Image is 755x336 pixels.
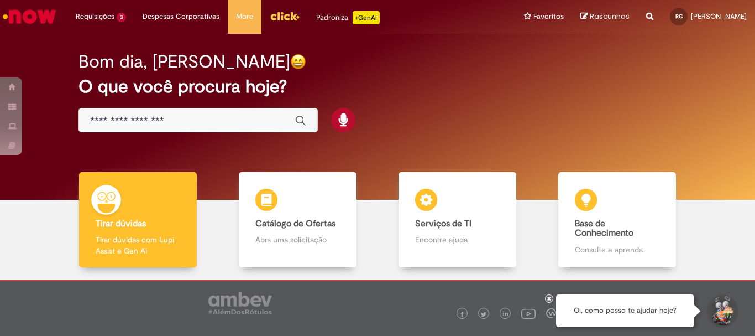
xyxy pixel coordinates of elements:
p: Encontre ajuda [415,234,499,245]
b: Base de Conhecimento [575,218,633,239]
div: Oi, como posso te ajudar hoje? [556,294,694,327]
a: Tirar dúvidas Tirar dúvidas com Lupi Assist e Gen Ai [58,172,218,268]
img: ServiceNow [1,6,58,28]
span: Requisições [76,11,114,22]
img: happy-face.png [290,54,306,70]
a: Serviços de TI Encontre ajuda [377,172,537,268]
span: More [236,11,253,22]
img: logo_footer_facebook.png [459,312,465,317]
img: logo_footer_linkedin.png [503,311,508,318]
img: logo_footer_workplace.png [546,308,556,318]
span: RC [675,13,683,20]
h2: Bom dia, [PERSON_NAME] [78,52,290,71]
b: Serviços de TI [415,218,471,229]
img: logo_footer_twitter.png [481,312,486,317]
p: Consulte e aprenda [575,244,659,255]
p: +GenAi [353,11,380,24]
b: Tirar dúvidas [96,218,146,229]
a: Rascunhos [580,12,630,22]
span: 3 [117,13,126,22]
div: Padroniza [316,11,380,24]
img: click_logo_yellow_360x200.png [270,8,300,24]
span: Rascunhos [590,11,630,22]
p: Abra uma solicitação [255,234,339,245]
span: Despesas Corporativas [143,11,219,22]
span: Favoritos [533,11,564,22]
h2: O que você procura hoje? [78,77,677,96]
b: Catálogo de Ofertas [255,218,335,229]
img: logo_footer_youtube.png [521,306,536,321]
img: logo_footer_ambev_rotulo_gray.png [208,292,272,314]
a: Catálogo de Ofertas Abra uma solicitação [218,172,377,268]
a: Base de Conhecimento Consulte e aprenda [537,172,697,268]
button: Iniciar Conversa de Suporte [705,294,738,328]
span: [PERSON_NAME] [691,12,747,21]
p: Tirar dúvidas com Lupi Assist e Gen Ai [96,234,180,256]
